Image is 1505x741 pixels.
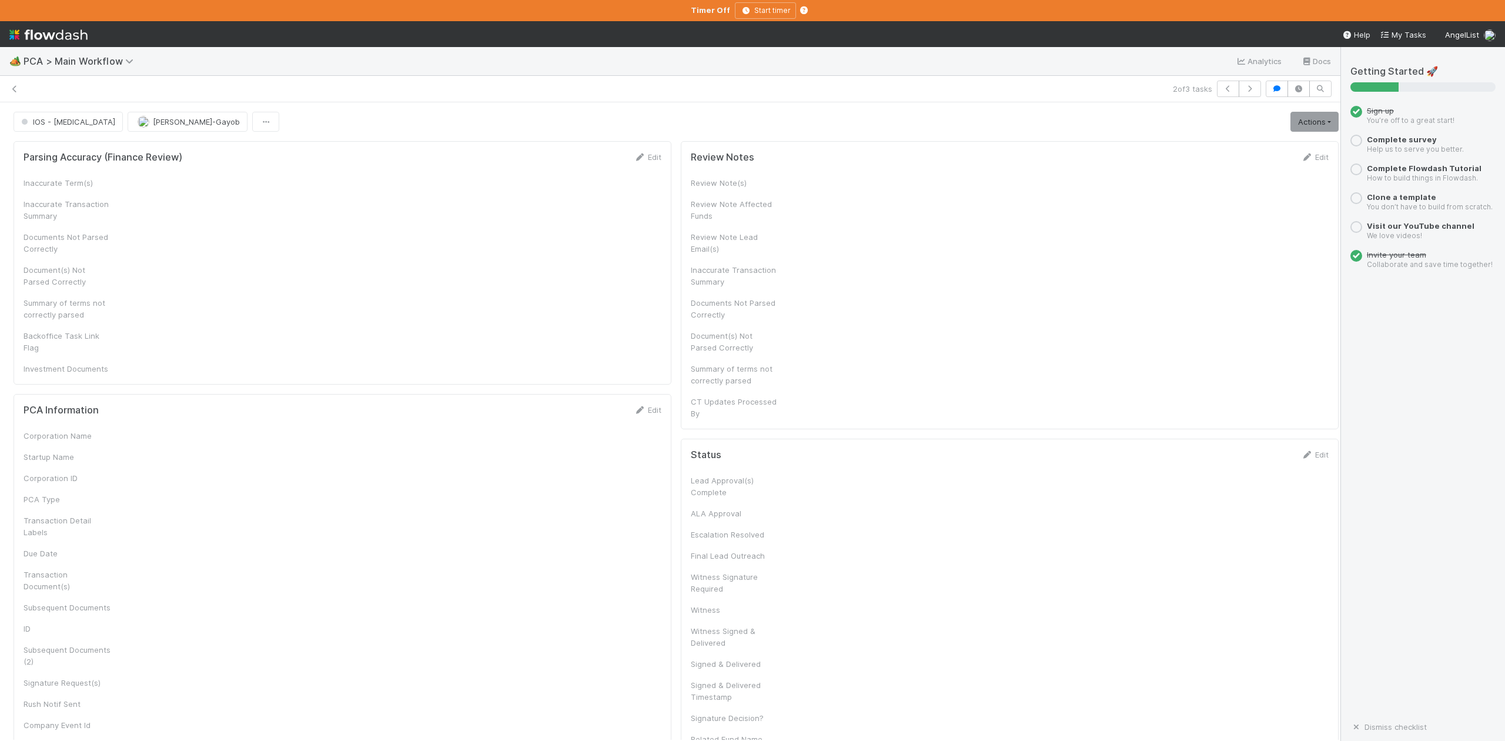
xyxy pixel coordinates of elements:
img: logo-inverted-e16ddd16eac7371096b0.svg [9,25,88,45]
a: Docs [1301,54,1331,68]
span: Sign up [1367,106,1394,115]
div: Inaccurate Transaction Summary [24,198,112,222]
h5: Review Notes [691,152,754,163]
div: Subsequent Documents [24,602,112,613]
a: Edit [634,152,661,162]
h5: Getting Started 🚀 [1350,66,1496,78]
a: Edit [1301,450,1329,459]
img: avatar_45aa71e2-cea6-4b00-9298-a0421aa61a2d.png [138,116,149,128]
div: Document(s) Not Parsed Correctly [691,330,779,353]
div: Transaction Document(s) [24,569,112,592]
button: IOS - [MEDICAL_DATA] [14,112,123,132]
div: Signed & Delivered [691,658,779,670]
h5: PCA Information [24,405,99,416]
a: My Tasks [1380,29,1426,41]
a: Visit our YouTube channel [1367,221,1474,231]
div: Documents Not Parsed Correctly [24,231,112,255]
small: You’re off to a great start! [1367,116,1454,125]
button: [PERSON_NAME]-Gayob [128,112,248,132]
img: avatar_45aa71e2-cea6-4b00-9298-a0421aa61a2d.png [1484,29,1496,41]
div: Corporation Name [24,430,112,442]
div: Lead Approval(s) Complete [691,475,779,498]
div: Document(s) Not Parsed Correctly [24,264,112,288]
div: Corporation ID [24,472,112,484]
a: Edit [634,405,661,415]
div: Transaction Detail Labels [24,515,112,538]
div: Witness Signed & Delivered [691,625,779,649]
small: We love videos! [1367,231,1422,240]
span: [PERSON_NAME]-Gayob [153,117,240,126]
h5: Status [691,449,721,461]
div: Subsequent Documents (2) [24,644,112,667]
div: Startup Name [24,451,112,463]
div: Witness Signature Required [691,571,779,595]
div: Rush Notif Sent [24,698,112,710]
small: You don’t have to build from scratch. [1367,202,1493,211]
a: Analytics [1236,54,1282,68]
span: AngelList [1445,30,1479,39]
div: Summary of terms not correctly parsed [691,363,779,386]
small: Collaborate and save time together! [1367,260,1493,269]
h5: Parsing Accuracy (Finance Review) [24,152,182,163]
a: Complete Flowdash Tutorial [1367,163,1481,173]
small: Help us to serve you better. [1367,145,1464,153]
div: Inaccurate Term(s) [24,177,112,189]
div: Documents Not Parsed Correctly [691,297,779,321]
strong: Timer Off [691,5,730,15]
div: Review Note Affected Funds [691,198,779,222]
div: Investment Documents [24,363,112,375]
span: IOS - [MEDICAL_DATA] [19,117,115,126]
small: How to build things in Flowdash. [1367,173,1478,182]
button: Start timer [735,2,796,19]
a: Edit [1301,152,1329,162]
div: Signature Request(s) [24,677,112,689]
a: Complete survey [1367,135,1437,144]
div: Signed & Delivered Timestamp [691,679,779,703]
div: Company Event Id [24,719,112,731]
div: ALA Approval [691,508,779,519]
a: Invite your team [1367,250,1426,259]
div: CT Updates Processed By [691,396,779,419]
div: PCA Type [24,493,112,505]
div: Review Note Lead Email(s) [691,231,779,255]
span: PCA > Main Workflow [24,55,139,67]
div: Due Date [24,548,112,559]
a: Dismiss checklist [1350,722,1427,732]
span: 🏕️ [9,56,21,66]
div: Help [1342,29,1370,41]
div: Signature Decision? [691,712,779,724]
a: Clone a template [1367,192,1436,202]
div: Escalation Resolved [691,529,779,540]
a: Actions [1290,112,1339,132]
span: 2 of 3 tasks [1173,83,1212,95]
div: Summary of terms not correctly parsed [24,297,112,321]
div: ID [24,623,112,635]
div: Backoffice Task Link Flag [24,330,112,353]
div: Final Lead Outreach [691,550,779,562]
span: My Tasks [1380,30,1426,39]
div: Inaccurate Transaction Summary [691,264,779,288]
div: Review Note(s) [691,177,779,189]
div: Witness [691,604,779,616]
